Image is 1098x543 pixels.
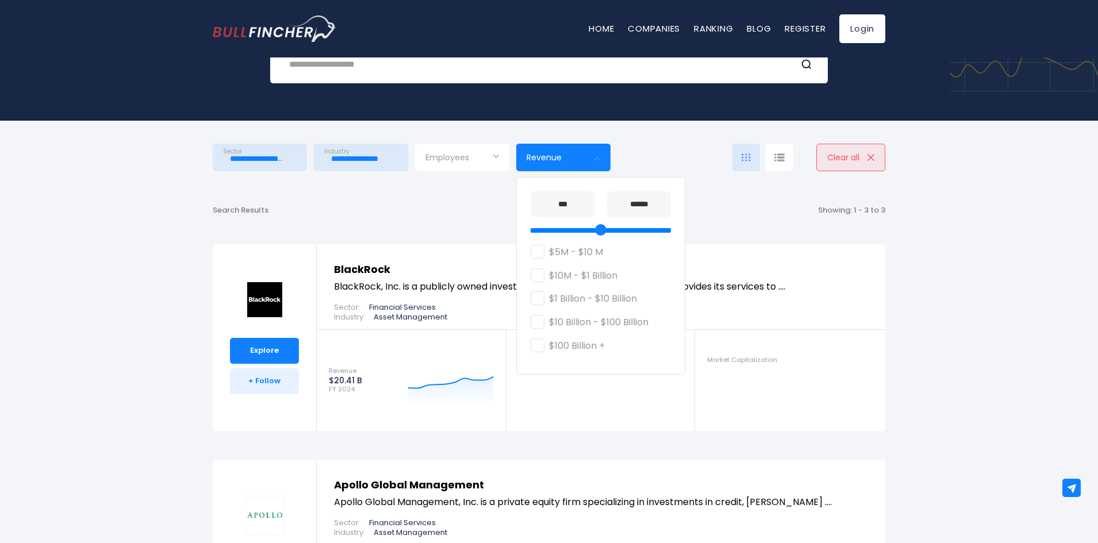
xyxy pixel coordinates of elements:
span: $100 Billion + [531,340,605,352]
a: Ranking [694,22,733,34]
span: $10 Billion - $100 Billion [531,317,648,329]
img: Bullfincher logo [213,16,337,42]
button: Search [801,57,816,72]
a: Blog [747,22,771,34]
a: Companies [628,22,680,34]
span: $10M - $1 Billion [531,270,617,282]
span: $1 Billion - $10 Billion [531,293,637,305]
a: Go to homepage [213,16,336,42]
a: Login [839,14,885,43]
span: Revenue [527,152,562,163]
span: $5M - $10 M [531,247,603,259]
a: Register [785,22,826,34]
a: Home [589,22,614,34]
